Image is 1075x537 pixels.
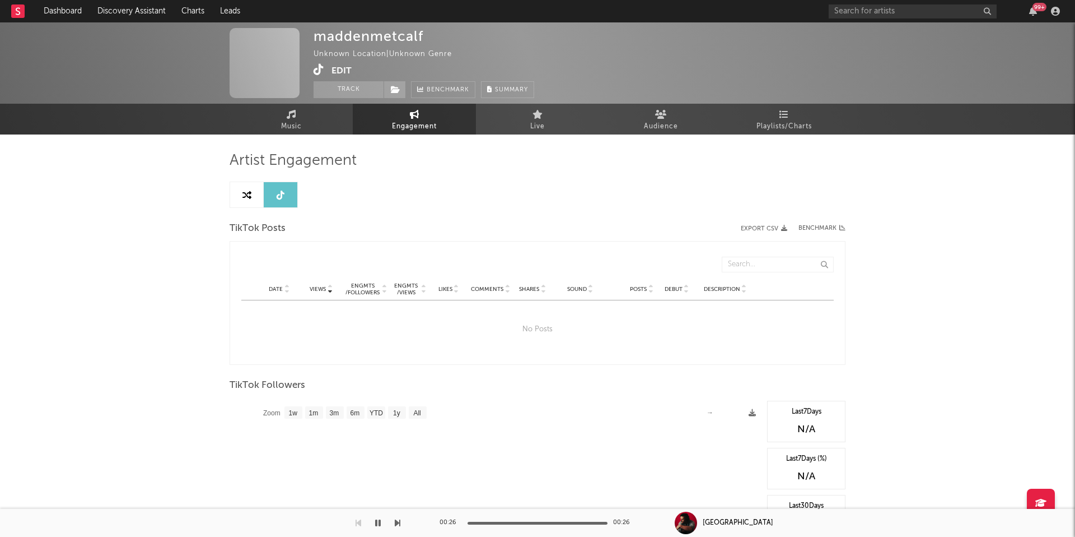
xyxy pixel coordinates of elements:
[567,286,587,293] span: Sound
[773,470,839,483] div: N/A
[230,104,353,135] a: Music
[314,28,423,44] div: maddenmetcalf
[263,409,281,417] text: Zoom
[310,286,326,293] span: Views
[530,120,545,133] span: Live
[230,222,286,235] span: TikTok Posts
[230,154,357,168] span: Artist Engagement
[440,516,462,530] div: 00:26
[471,286,503,293] span: Comments
[756,120,812,133] span: Playlists/Charts
[722,104,845,135] a: Playlists/Charts
[630,286,647,293] span: Posts
[665,286,683,293] span: Debut
[741,225,787,232] button: Export CSV
[829,4,997,18] input: Search for artists
[309,409,319,417] text: 1m
[392,120,437,133] span: Engagement
[241,300,834,359] div: No Posts
[519,286,539,293] span: Shares
[281,120,302,133] span: Music
[773,501,839,511] div: Last 30 Days
[703,518,773,528] div: [GEOGRAPHIC_DATA]
[350,409,360,417] text: 6m
[644,120,678,133] span: Audience
[773,423,839,436] div: N/A
[392,283,419,296] div: Engmts / Views
[476,104,599,135] a: Live
[413,409,420,417] text: All
[269,286,283,293] span: Date
[345,283,380,296] div: Engmts / Followers
[393,409,400,417] text: 1y
[370,409,383,417] text: YTD
[314,81,384,98] button: Track
[1032,3,1046,11] div: 99 +
[438,286,452,293] span: Likes
[495,87,528,93] span: Summary
[411,81,475,98] a: Benchmark
[1029,7,1037,16] button: 99+
[707,409,713,416] text: →
[704,286,740,293] span: Description
[773,407,839,417] div: Last 7 Days
[330,409,339,417] text: 3m
[314,48,465,61] div: Unknown Location | Unknown Genre
[722,257,834,272] input: Search...
[481,81,534,98] button: Summary
[427,84,469,97] span: Benchmark
[613,516,635,530] div: 00:26
[353,104,476,135] a: Engagement
[331,64,352,78] button: Edit
[599,104,722,135] a: Audience
[230,379,305,392] span: TikTok Followers
[773,454,839,464] div: Last 7 Days (%)
[289,409,298,417] text: 1w
[798,222,845,235] a: Benchmark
